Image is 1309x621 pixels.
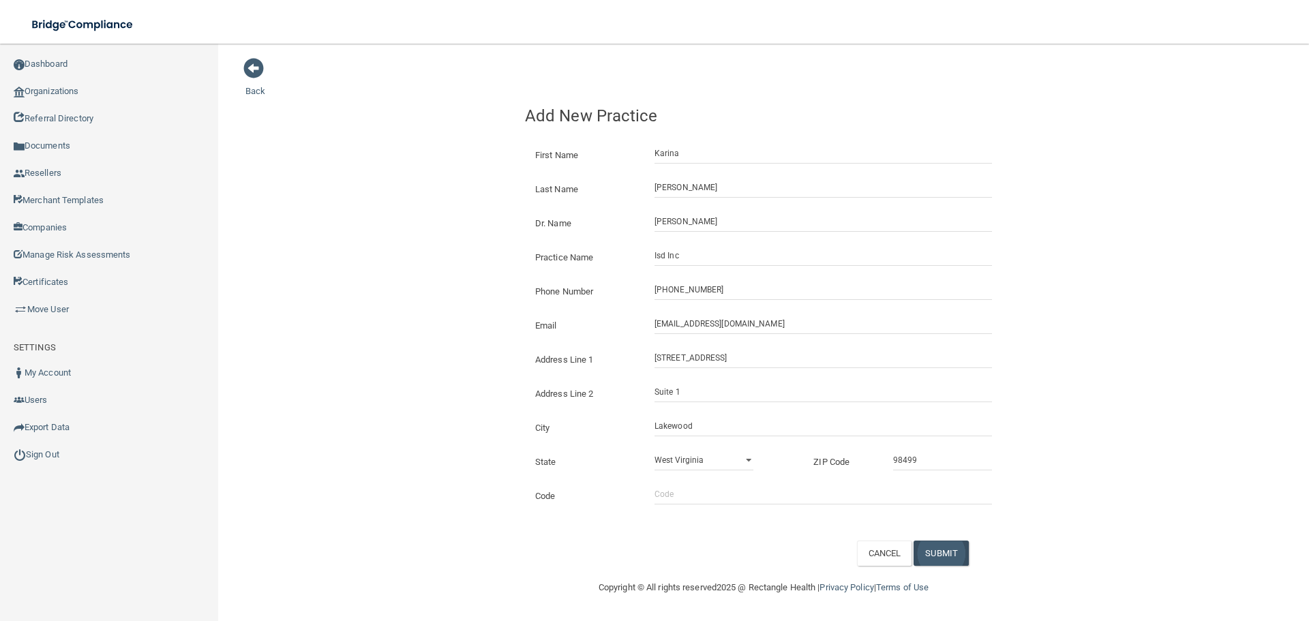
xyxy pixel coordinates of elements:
img: organization-icon.f8decf85.png [14,87,25,97]
input: Address Line 2 [654,382,992,402]
button: CANCEL [857,541,912,566]
input: Email [654,314,992,334]
h4: Add New Practice [525,107,1002,125]
a: Privacy Policy [819,582,873,592]
label: ZIP Code [803,454,883,470]
img: ic_reseller.de258add.png [14,168,25,179]
label: Last Name [525,181,644,198]
iframe: Drift Widget Chat Controller [1073,524,1293,579]
label: Address Line 2 [525,386,644,402]
img: bridge_compliance_login_screen.278c3ca4.svg [20,11,146,39]
input: First Name [654,143,992,164]
label: Phone Number [525,284,644,300]
div: Copyright © All rights reserved 2025 @ Rectangle Health | | [515,566,1012,609]
button: SUBMIT [914,541,969,566]
label: Email [525,318,644,334]
label: SETTINGS [14,339,56,356]
a: Back [245,70,265,96]
label: State [525,454,644,470]
input: Address Line 1 [654,348,992,368]
label: City [525,420,644,436]
input: Code [654,484,992,504]
input: City [654,416,992,436]
img: icon-export.b9366987.png [14,422,25,433]
input: Last Name [654,177,992,198]
label: Address Line 1 [525,352,644,368]
img: icon-documents.8dae5593.png [14,141,25,152]
input: Doctor Name [654,211,992,232]
img: ic_user_dark.df1a06c3.png [14,367,25,378]
img: briefcase.64adab9b.png [14,303,27,316]
img: icon-users.e205127d.png [14,395,25,406]
input: _____ [893,450,992,470]
img: ic_power_dark.7ecde6b1.png [14,449,26,461]
label: Code [525,488,644,504]
a: Terms of Use [876,582,929,592]
label: Dr. Name [525,215,644,232]
img: ic_dashboard_dark.d01f4a41.png [14,59,25,70]
input: (___) ___-____ [654,279,992,300]
label: First Name [525,147,644,164]
input: Practice Name [654,245,992,266]
label: Practice Name [525,249,644,266]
